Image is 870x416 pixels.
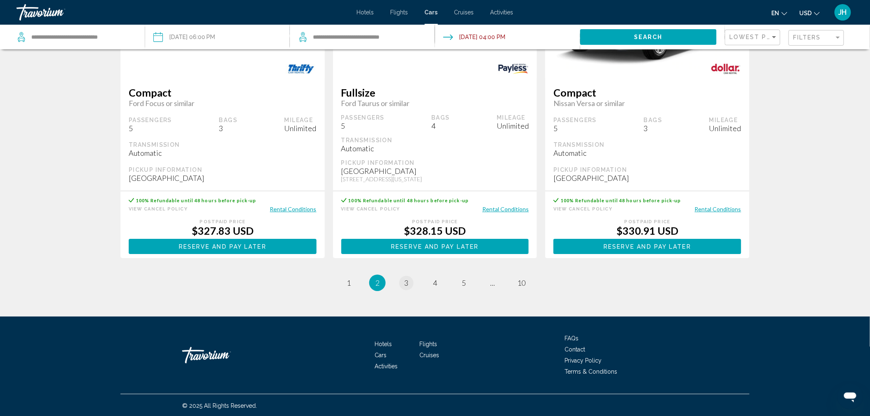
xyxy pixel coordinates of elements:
[391,9,408,16] a: Flights
[357,9,374,16] a: Hotels
[341,86,529,99] span: Fullsize
[462,278,466,287] span: 5
[341,224,529,237] div: $328.15 USD
[341,99,529,108] span: Ford Taurus or similar
[565,346,585,353] a: Contact
[433,278,437,287] span: 4
[490,60,537,78] img: PAYLESS
[431,114,450,121] div: Bags
[565,335,578,342] a: FAQs
[404,278,408,287] span: 3
[772,10,780,16] span: en
[553,124,597,133] div: 5
[341,144,529,153] div: Automatic
[129,205,187,213] button: View Cancel Policy
[695,205,741,213] button: Rental Conditions
[341,121,384,130] div: 5
[772,7,787,19] button: Change language
[553,141,741,148] div: Transmission
[129,173,317,183] div: [GEOGRAPHIC_DATA]
[832,4,854,21] button: User Menu
[553,116,597,124] div: Passengers
[482,205,529,213] button: Rental Conditions
[129,86,317,99] span: Compact
[565,368,617,375] a: Terms & Conditions
[431,121,450,130] div: 4
[443,25,505,49] button: Drop-off date: Sep 09, 2025 04:00 PM
[702,60,750,78] img: DOLLAR
[497,114,529,121] div: Mileage
[793,34,821,41] span: Filters
[729,34,778,41] mat-select: Sort by
[839,8,847,16] span: JH
[375,341,392,347] a: Hotels
[182,343,264,367] a: Travorium
[129,124,172,133] div: 5
[491,9,514,16] a: Activities
[153,25,215,49] button: Pickup date: Sep 03, 2025 06:00 PM
[644,124,662,133] div: 3
[341,166,529,176] div: [GEOGRAPHIC_DATA]
[375,363,398,370] a: Activities
[553,86,741,99] span: Compact
[129,99,317,108] span: Ford Focus or similar
[497,121,529,130] div: Unlimited
[391,243,479,250] span: Reserve and pay later
[565,357,602,364] a: Privacy Policy
[454,9,474,16] a: Cruises
[219,124,238,133] div: 3
[16,4,349,21] a: Travorium
[420,341,437,347] a: Flights
[517,278,525,287] span: 10
[553,173,741,183] div: [GEOGRAPHIC_DATA]
[375,278,379,287] span: 2
[129,141,317,148] div: Transmission
[341,241,529,250] a: Reserve and pay later
[561,198,681,203] span: 100% Refundable until 48 hours before pick-up
[425,9,438,16] span: Cars
[349,198,469,203] span: 100% Refundable until 48 hours before pick-up
[341,136,529,144] div: Transmission
[182,402,257,409] span: © 2025 All Rights Reserved.
[800,10,812,16] span: USD
[644,116,662,124] div: Bags
[285,124,317,133] div: Unlimited
[341,159,529,166] div: Pickup Information
[553,166,741,173] div: Pickup Information
[553,205,612,213] button: View Cancel Policy
[341,239,529,254] button: Reserve and pay later
[729,34,782,40] span: Lowest Price
[800,7,820,19] button: Change currency
[553,219,741,224] div: Postpaid Price
[129,241,317,250] a: Reserve and pay later
[129,224,317,237] div: $327.83 USD
[709,124,741,133] div: Unlimited
[120,275,750,291] ul: Pagination
[341,205,400,213] button: View Cancel Policy
[136,198,257,203] span: 100% Refundable until 48 hours before pick-up
[341,219,529,224] div: Postpaid Price
[420,352,440,358] a: Cruises
[179,243,266,250] span: Reserve and pay later
[375,352,387,358] a: Cars
[347,278,351,287] span: 1
[129,239,317,254] button: Reserve and pay later
[837,383,863,409] iframe: Button to launch messaging window
[789,30,844,46] button: Filter
[709,116,741,124] div: Mileage
[553,239,741,254] button: Reserve and pay later
[553,148,741,157] div: Automatic
[553,99,741,108] span: Nissan Versa or similar
[580,29,717,44] button: Search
